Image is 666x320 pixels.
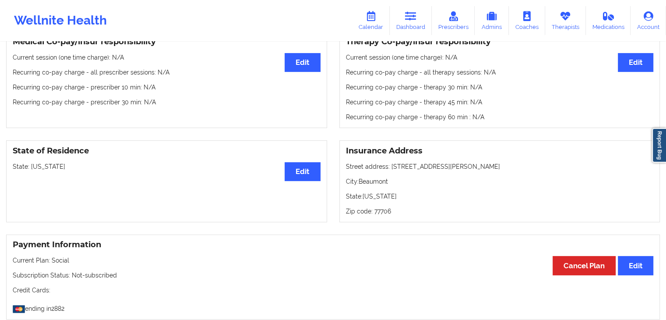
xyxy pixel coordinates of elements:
[285,162,320,181] button: Edit
[618,53,653,72] button: Edit
[553,256,616,275] button: Cancel Plan
[13,271,653,280] p: Subscription Status: Not-subscribed
[13,98,321,107] p: Recurring co-pay charge - prescriber 30 min : N/A
[652,128,666,163] a: Report Bug
[346,53,654,62] p: Current session (one time charge): N/A
[13,37,321,47] h3: Medical Co-pay/insur responsibility
[346,113,654,121] p: Recurring co-pay charge - therapy 60 min : N/A
[13,83,321,92] p: Recurring co-pay charge - prescriber 10 min : N/A
[346,68,654,77] p: Recurring co-pay charge - all therapy sessions : N/A
[13,68,321,77] p: Recurring co-pay charge - all prescriber sessions : N/A
[509,6,545,35] a: Coaches
[13,240,653,250] h3: Payment Information
[432,6,475,35] a: Prescribers
[346,146,654,156] h3: Insurance Address
[285,53,320,72] button: Edit
[346,98,654,107] p: Recurring co-pay charge - therapy 45 min : N/A
[346,37,654,47] h3: Therapy Co-pay/insur responsibility
[545,6,586,35] a: Therapists
[586,6,631,35] a: Medications
[13,53,321,62] p: Current session (one time charge): N/A
[475,6,509,35] a: Admins
[390,6,432,35] a: Dashboard
[13,301,653,313] p: ending in 2882
[346,162,654,171] p: Street address: [STREET_ADDRESS][PERSON_NAME]
[346,207,654,216] p: Zip code: 77706
[631,6,666,35] a: Account
[346,83,654,92] p: Recurring co-pay charge - therapy 30 min : N/A
[13,286,653,295] p: Credit Cards:
[346,192,654,201] p: State: [US_STATE]
[346,177,654,186] p: City: Beaumont
[13,146,321,156] h3: State of Residence
[618,256,653,275] button: Edit
[13,162,321,171] p: State: [US_STATE]
[352,6,390,35] a: Calendar
[13,256,653,265] p: Current Plan: Social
